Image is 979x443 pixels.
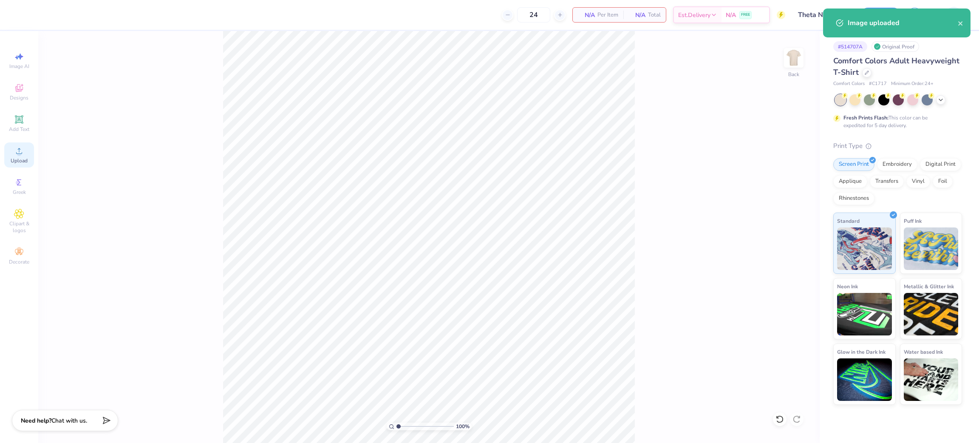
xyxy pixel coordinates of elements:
[11,157,28,164] span: Upload
[904,216,922,225] span: Puff Ink
[726,11,736,20] span: N/A
[920,158,961,171] div: Digital Print
[4,220,34,234] span: Clipart & logos
[648,11,661,20] span: Total
[904,227,959,270] img: Puff Ink
[904,282,954,291] span: Metallic & Glitter Ink
[837,216,860,225] span: Standard
[833,141,962,151] div: Print Type
[628,11,645,20] span: N/A
[891,80,934,88] span: Minimum Order: 24 +
[837,358,892,401] img: Glow in the Dark Ink
[837,347,886,356] span: Glow in the Dark Ink
[578,11,595,20] span: N/A
[833,158,874,171] div: Screen Print
[833,175,867,188] div: Applique
[871,41,919,52] div: Original Proof
[958,18,964,28] button: close
[788,71,799,78] div: Back
[833,192,874,205] div: Rhinestones
[517,7,550,23] input: – –
[741,12,750,18] span: FREE
[51,417,87,425] span: Chat with us.
[456,423,470,430] span: 100 %
[10,94,28,101] span: Designs
[904,293,959,335] img: Metallic & Glitter Ink
[837,227,892,270] img: Standard
[843,114,948,129] div: This color can be expedited for 5 day delivery.
[9,63,29,70] span: Image AI
[848,18,958,28] div: Image uploaded
[837,282,858,291] span: Neon Ink
[870,175,904,188] div: Transfers
[904,347,943,356] span: Water based Ink
[843,114,888,121] strong: Fresh Prints Flash:
[877,158,917,171] div: Embroidery
[9,126,29,133] span: Add Text
[833,56,959,77] span: Comfort Colors Adult Heavyweight T-Shirt
[21,417,51,425] strong: Need help?
[904,358,959,401] img: Water based Ink
[597,11,618,20] span: Per Item
[933,175,953,188] div: Foil
[785,49,802,66] img: Back
[13,189,26,196] span: Greek
[9,258,29,265] span: Decorate
[869,80,887,88] span: # C1717
[833,41,867,52] div: # 514707A
[906,175,930,188] div: Vinyl
[792,6,854,23] input: Untitled Design
[833,80,865,88] span: Comfort Colors
[837,293,892,335] img: Neon Ink
[678,11,710,20] span: Est. Delivery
